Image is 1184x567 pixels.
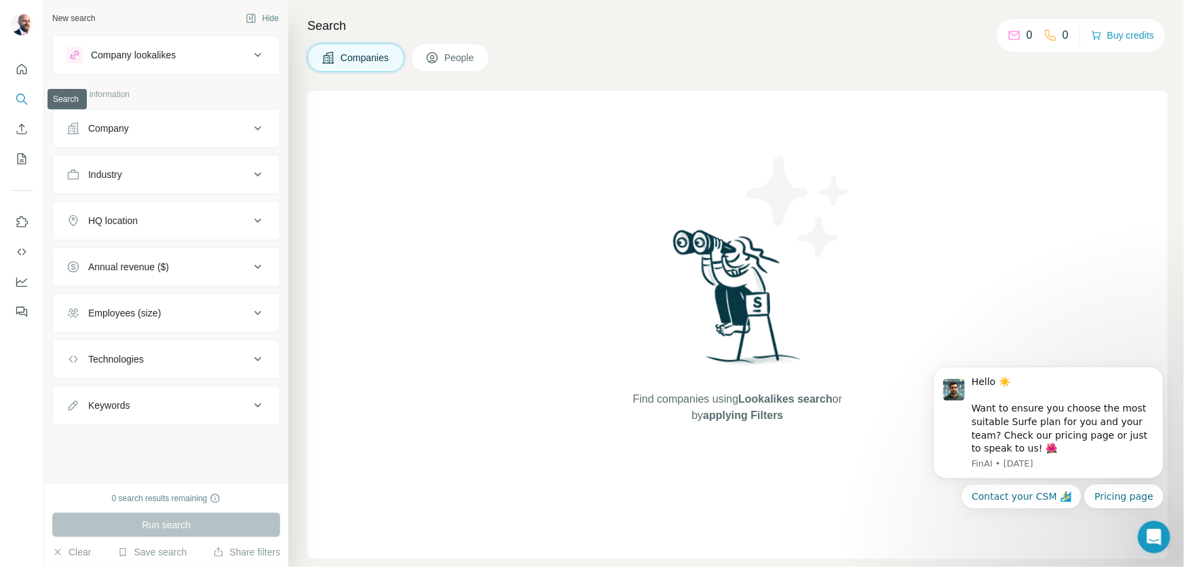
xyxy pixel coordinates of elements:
div: Annual revenue ($) [88,260,169,274]
button: Hide [236,8,288,29]
span: People [444,51,476,65]
div: Industry [88,168,122,181]
div: Keywords [88,399,130,412]
p: Company information [52,88,280,100]
button: Buy credits [1091,26,1154,45]
iframe: Intercom notifications message [913,323,1184,530]
button: Clear [52,545,91,559]
img: Surfe Illustration - Stars [738,145,860,268]
button: Company [53,112,280,145]
span: Companies [341,51,390,65]
button: Industry [53,158,280,191]
button: Save search [117,545,187,559]
button: Enrich CSV [11,117,33,141]
div: Company lookalikes [91,48,176,62]
button: Quick start [11,57,33,81]
span: Find companies using or by [629,391,846,424]
button: Employees (size) [53,297,280,329]
button: My lists [11,147,33,171]
iframe: Intercom live chat [1138,521,1170,553]
button: Keywords [53,389,280,422]
p: 0 [1027,27,1033,43]
button: Annual revenue ($) [53,251,280,283]
button: Dashboard [11,270,33,294]
button: Share filters [213,545,280,559]
div: HQ location [88,214,138,227]
button: Feedback [11,299,33,324]
span: applying Filters [703,409,783,421]
button: Company lookalikes [53,39,280,71]
button: Technologies [53,343,280,376]
h4: Search [307,16,1168,35]
img: Surfe Illustration - Woman searching with binoculars [667,226,808,378]
p: 0 [1063,27,1069,43]
div: New search [52,12,95,24]
button: Use Surfe on LinkedIn [11,210,33,234]
button: Use Surfe API [11,240,33,264]
span: Lookalikes search [738,393,833,405]
div: Company [88,122,129,135]
div: Technologies [88,352,144,366]
button: Search [11,87,33,111]
button: HQ location [53,204,280,237]
div: 0 search results remaining [112,492,221,505]
div: Employees (size) [88,306,161,320]
img: Avatar [11,14,33,35]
